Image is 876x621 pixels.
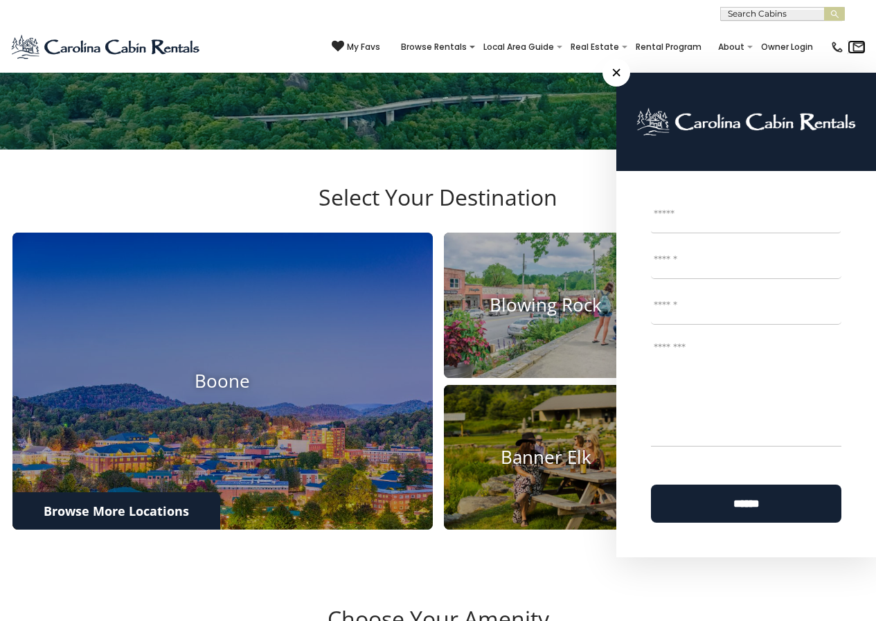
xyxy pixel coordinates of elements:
[444,385,648,530] a: Banner Elk
[602,59,630,87] span: ×
[10,33,202,61] img: Blue-2.png
[636,107,856,136] img: logo
[394,37,474,57] a: Browse Rentals
[332,40,380,54] a: My Favs
[444,447,648,468] h4: Banner Elk
[10,184,866,233] h3: Select Your Destination
[564,37,626,57] a: Real Estate
[476,37,561,57] a: Local Area Guide
[830,40,844,54] img: phone-regular-black.png
[754,37,820,57] a: Owner Login
[444,233,648,378] a: Blowing Rock
[711,37,751,57] a: About
[347,41,380,53] span: My Favs
[629,37,708,57] a: Rental Program
[444,294,648,316] h4: Blowing Rock
[12,233,433,530] a: Boone
[12,492,220,530] a: Browse More Locations
[852,40,866,54] img: mail-regular-black.png
[12,370,433,392] h4: Boone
